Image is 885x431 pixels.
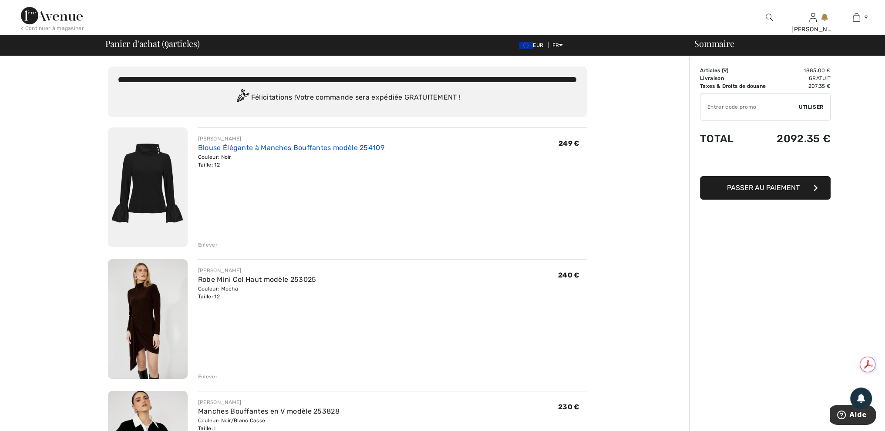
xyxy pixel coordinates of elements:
[727,184,800,192] span: Passer au paiement
[700,124,772,154] td: Total
[772,124,831,154] td: 2092.35 €
[791,25,834,34] div: [PERSON_NAME]
[723,67,727,74] span: 9
[558,403,580,411] span: 230 €
[198,285,316,301] div: Couleur: Mocha Taille: 12
[835,12,878,23] a: 9
[809,13,817,21] a: Se connecter
[105,39,200,48] span: Panier d'achat ( articles)
[700,176,831,200] button: Passer au paiement
[700,67,772,74] td: Articles ( )
[234,89,251,107] img: Congratulation2.svg
[809,12,817,23] img: Mes infos
[198,135,384,143] div: [PERSON_NAME]
[198,153,384,169] div: Couleur: Noir Taille: 12
[700,94,799,120] input: Code promo
[700,82,772,90] td: Taxes & Droits de douane
[21,7,83,24] img: 1ère Avenue
[108,127,188,247] img: Blouse Élégante à Manches Bouffantes modèle 254109
[772,74,831,82] td: Gratuit
[799,103,823,111] span: Utiliser
[21,24,84,32] div: < Continuer à magasiner
[198,241,218,249] div: Enlever
[700,74,772,82] td: Livraison
[772,67,831,74] td: 1885.00 €
[519,42,533,49] img: Euro
[830,405,876,427] iframe: Ouvre un widget dans lequel vous pouvez trouver plus d’informations
[559,139,580,147] span: 249 €
[766,12,773,23] img: recherche
[198,407,340,415] a: Manches Bouffantes en V modèle 253828
[198,267,316,274] div: [PERSON_NAME]
[552,42,563,48] span: FR
[865,13,868,21] span: 9
[853,12,860,23] img: Mon panier
[118,89,576,107] div: Félicitations ! Votre commande sera expédiée GRATUITEMENT !
[165,37,169,48] span: 9
[198,373,218,381] div: Enlever
[198,275,316,284] a: Robe Mini Col Haut modèle 253025
[198,144,384,152] a: Blouse Élégante à Manches Bouffantes modèle 254109
[108,259,188,379] img: Robe Mini Col Haut modèle 253025
[772,82,831,90] td: 207.35 €
[700,154,831,173] iframe: PayPal
[519,42,547,48] span: EUR
[198,398,340,406] div: [PERSON_NAME]
[558,271,580,279] span: 240 €
[684,39,880,48] div: Sommaire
